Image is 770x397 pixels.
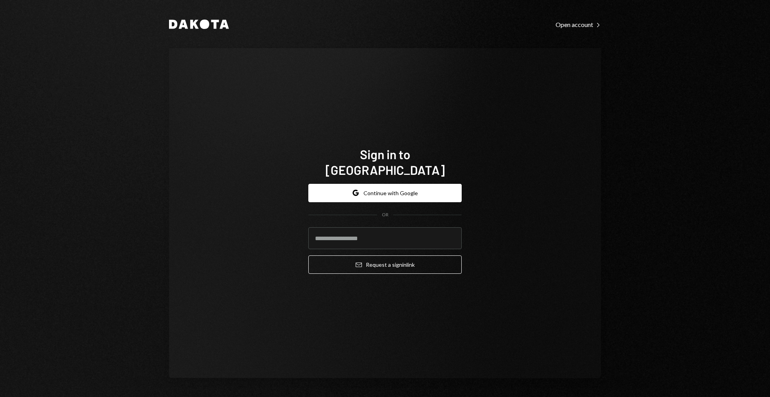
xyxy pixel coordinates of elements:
h1: Sign in to [GEOGRAPHIC_DATA] [308,146,462,178]
button: Request a signinlink [308,255,462,274]
button: Continue with Google [308,184,462,202]
div: Open account [556,21,601,29]
div: OR [382,212,389,218]
a: Open account [556,20,601,29]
